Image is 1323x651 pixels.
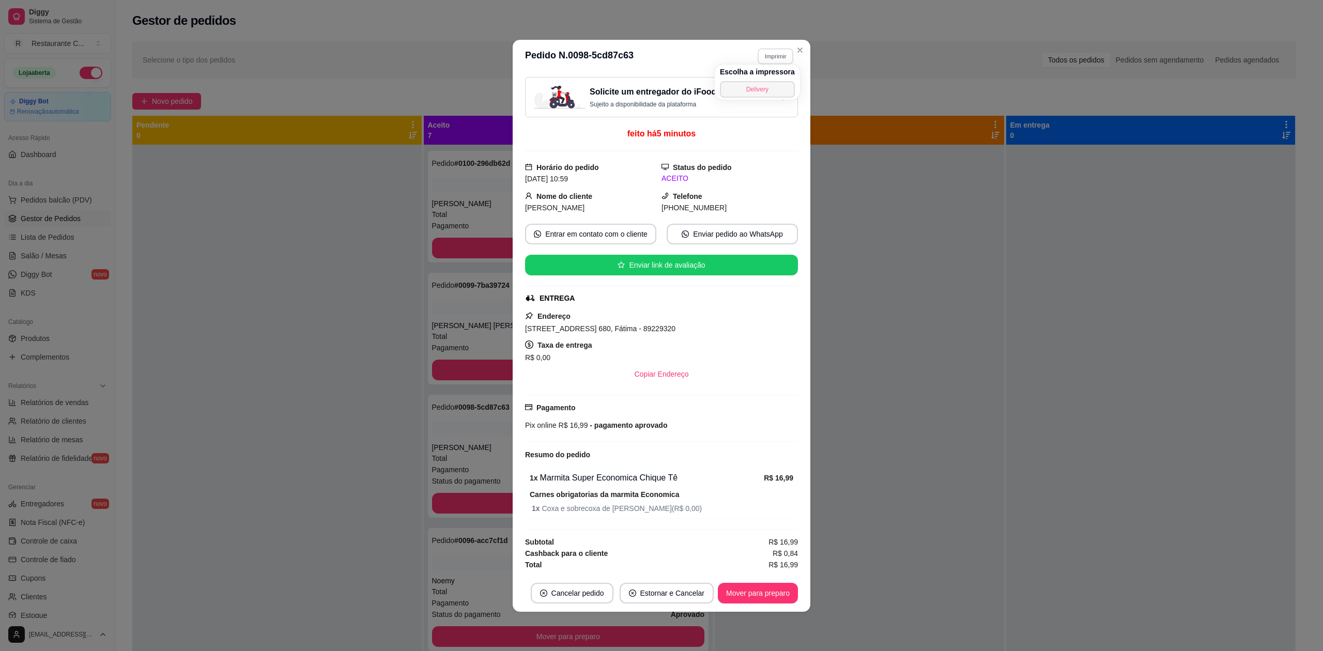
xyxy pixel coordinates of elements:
span: user [525,192,532,199]
img: delivery-image [534,86,586,109]
strong: 1 x [530,474,538,482]
span: desktop [661,163,669,171]
button: close-circleEstornar e Cancelar [620,583,714,603]
button: Close [792,42,808,58]
strong: Carnes obrigatorias da marmita Economica [530,490,679,499]
h3: Solicite um entregador do iFood [590,86,716,98]
span: [STREET_ADDRESS] 680, Fátima - 89229320 [525,324,675,333]
strong: Nome do cliente [536,192,592,200]
strong: Endereço [537,312,571,320]
strong: 1 x [532,504,542,513]
strong: Total [525,561,542,569]
strong: Status do pedido [673,163,732,172]
span: calendar [525,163,532,171]
strong: Taxa de entrega [537,341,592,349]
button: whats-appEntrar em contato com o cliente [525,224,656,244]
strong: R$ 16,99 [764,474,793,482]
span: R$ 16,99 [768,536,798,548]
span: star [618,261,625,269]
div: ENTREGA [540,293,575,304]
span: whats-app [534,230,541,238]
p: Sujeito a disponibilidade da plataforma [590,100,716,109]
span: R$ 16,99 [768,559,798,570]
span: - pagamento aprovado [588,421,667,429]
strong: Horário do pedido [536,163,599,172]
strong: Subtotal [525,538,554,546]
button: Copiar Endereço [626,364,697,384]
span: pushpin [525,312,533,320]
span: [DATE] 10:59 [525,175,568,183]
span: R$ 0,84 [773,548,798,559]
div: ACEITO [661,173,798,184]
h4: Escolha a impressora [720,67,795,77]
span: Coxa e sobrecoxa de [PERSON_NAME] ( R$ 0,00 ) [532,503,793,514]
span: close-circle [540,590,547,597]
span: close-circle [629,590,636,597]
span: dollar [525,340,533,349]
span: whats-app [682,230,689,238]
span: R$ 16,99 [557,421,588,429]
span: phone [661,192,669,199]
strong: Telefone [673,192,702,200]
button: whats-appEnviar pedido ao WhatsApp [667,224,798,244]
div: Marmita Super Economica Chique Tê [530,472,764,484]
span: credit-card [525,404,532,411]
button: Delivery [720,81,795,98]
span: [PERSON_NAME] [525,204,584,212]
span: R$ 0,00 [525,353,550,362]
h3: Pedido N. 0098-5cd87c63 [525,48,634,65]
span: feito há 5 minutos [627,129,696,138]
button: Mover para preparo [718,583,798,603]
button: close-circleCancelar pedido [531,583,613,603]
strong: Cashback para o cliente [525,549,608,557]
strong: Pagamento [536,404,575,412]
strong: Resumo do pedido [525,451,590,459]
span: [PHONE_NUMBER] [661,204,727,212]
button: starEnviar link de avaliação [525,255,798,275]
button: Imprimir [758,48,793,64]
span: Pix online [525,421,557,429]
